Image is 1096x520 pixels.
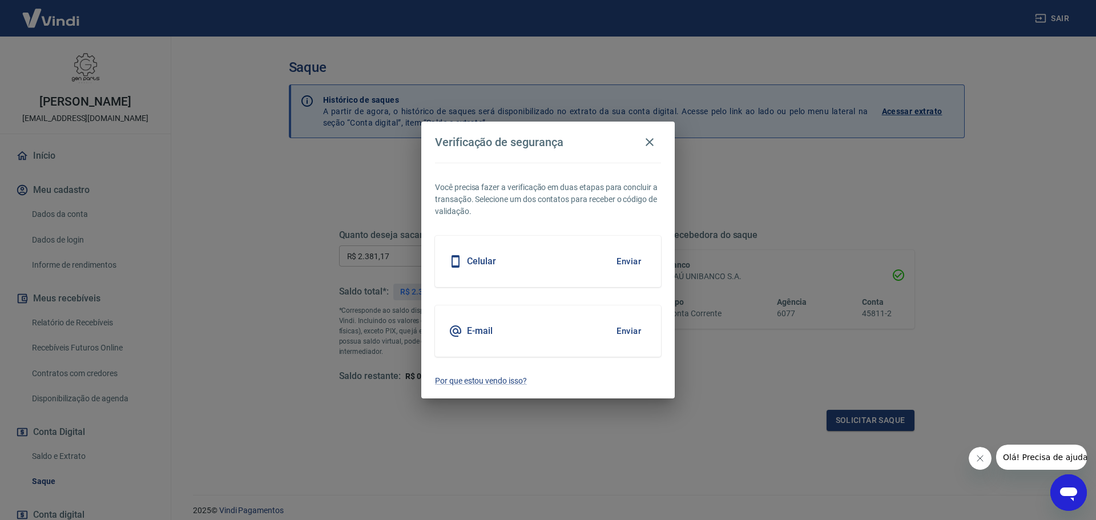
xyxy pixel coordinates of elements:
[435,135,563,149] h4: Verificação de segurança
[7,8,96,17] span: Olá! Precisa de ajuda?
[610,319,647,343] button: Enviar
[467,325,493,337] h5: E-mail
[467,256,496,267] h5: Celular
[996,445,1087,470] iframe: Mensagem da empresa
[969,447,992,470] iframe: Fechar mensagem
[610,249,647,273] button: Enviar
[1050,474,1087,511] iframe: Botão para abrir a janela de mensagens
[435,375,661,387] a: Por que estou vendo isso?
[435,182,661,217] p: Você precisa fazer a verificação em duas etapas para concluir a transação. Selecione um dos conta...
